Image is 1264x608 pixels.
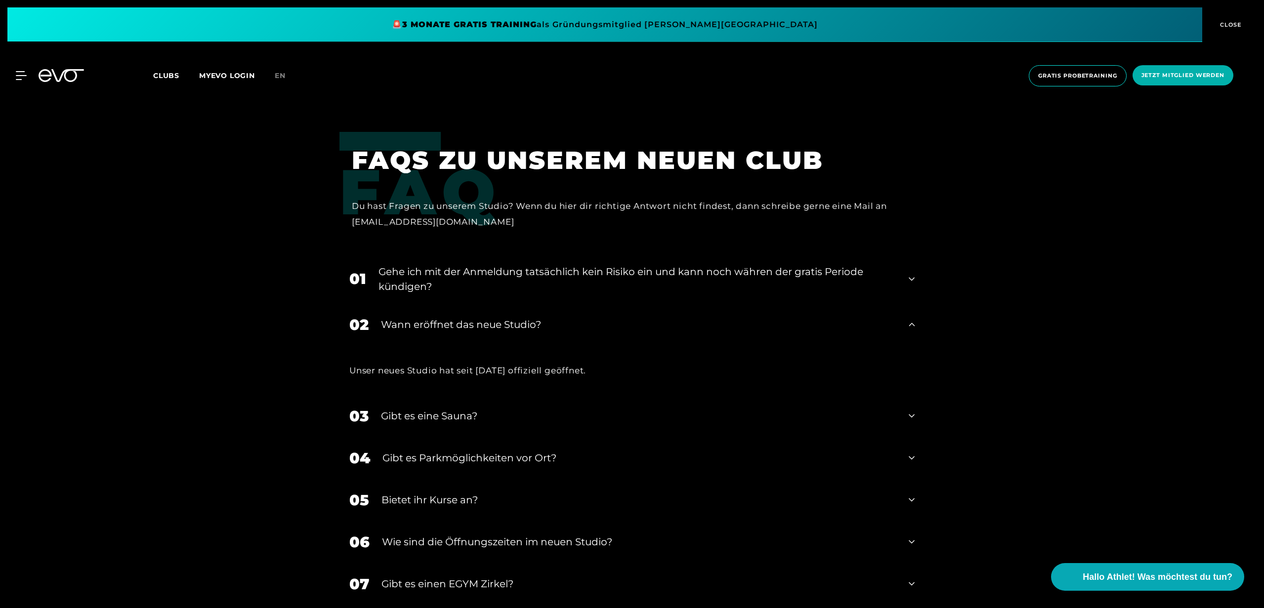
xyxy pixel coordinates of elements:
[349,363,915,378] div: Unser neues Studio hat seit [DATE] offiziell geöffnet.
[349,573,369,595] div: 07
[153,71,179,80] span: Clubs
[1141,71,1224,80] span: Jetzt Mitglied werden
[379,264,896,294] div: Gehe ich mit der Anmeldung tatsächlich kein Risiko ein und kann noch währen der gratis Periode kü...
[349,447,370,469] div: 04
[1026,65,1130,86] a: Gratis Probetraining
[1218,20,1242,29] span: CLOSE
[275,71,286,80] span: en
[1083,570,1232,584] span: Hallo Athlet! Was möchtest du tun?
[352,144,900,176] h1: FAQS ZU UNSEREM NEUEN CLUB
[1130,65,1236,86] a: Jetzt Mitglied werden
[1051,563,1244,591] button: Hallo Athlet! Was möchtest du tun?
[349,314,369,336] div: 02
[381,408,896,423] div: Gibt es eine Sauna?
[199,71,255,80] a: MYEVO LOGIN
[349,405,369,427] div: 03
[349,268,366,290] div: 01
[382,534,896,549] div: ​Wie sind die Öffnungszeiten im neuen Studio?
[1038,72,1117,80] span: Gratis Probetraining
[153,71,199,80] a: Clubs
[381,492,896,507] div: Bietet ihr Kurse an?
[352,198,900,230] div: Du hast Fragen zu unserem Studio? Wenn du hier dir richtige Antwort nicht findest, dann schreibe ...
[382,450,896,465] div: Gibt es Parkmöglichkeiten vor Ort?
[1202,7,1257,42] button: CLOSE
[275,70,297,81] a: en
[381,317,896,332] div: Wann eröffnet das neue Studio?
[349,531,370,553] div: 06
[381,576,896,591] div: Gibt es einen EGYM Zirkel?
[349,489,369,511] div: 05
